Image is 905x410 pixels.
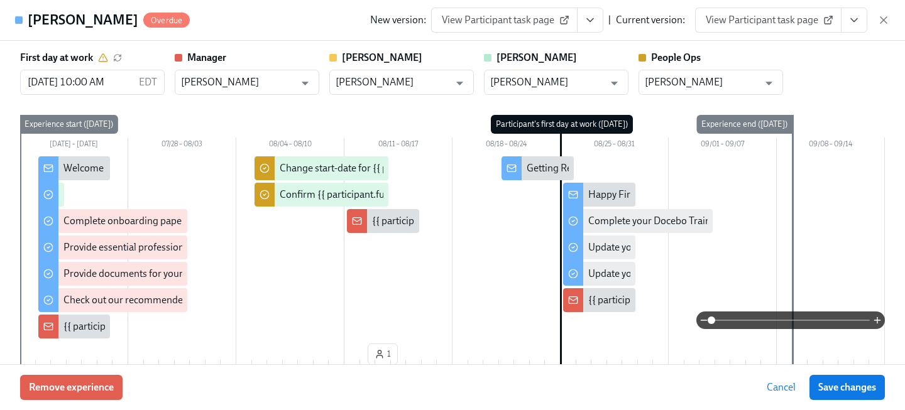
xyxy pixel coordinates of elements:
[777,138,885,154] div: 09/08 – 09/14
[841,8,867,33] button: View task page
[695,8,842,33] a: View Participant task page
[616,13,685,27] div: Current version:
[561,138,669,154] div: 08/25 – 08/31
[280,188,545,202] div: Confirm {{ participant.fullName }}'s background check passed
[113,53,122,62] button: Click to reset to employee profile date (2025/08/18)
[63,161,220,175] div: Welcome {{ participant.firstName }}!
[496,51,577,63] strong: [PERSON_NAME]
[187,51,226,63] strong: Manager
[139,75,157,89] p: EDT
[143,16,190,25] span: Overdue
[818,381,876,394] span: Save changes
[450,73,469,93] button: Open
[375,348,391,360] span: 1
[63,240,260,254] div: Provide essential professional documentation
[236,138,344,154] div: 08/04 – 08/10
[588,293,760,307] div: {{ participant.firstName }} starts [DATE]!
[63,293,244,307] div: Check out our recommended laptop specs
[758,375,804,400] button: Cancel
[759,73,779,93] button: Open
[29,381,114,394] span: Remove experience
[63,267,247,281] div: Provide documents for your I-9 verification
[767,381,796,394] span: Cancel
[577,8,603,33] button: View task page
[98,53,108,63] svg: This date applies to this experience only. It differs from the user's profile (2025/08/18).
[608,13,611,27] div: |
[669,138,777,154] div: 09/01 – 09/07
[295,73,315,93] button: Open
[342,51,422,63] strong: [PERSON_NAME]
[28,11,138,30] h4: [PERSON_NAME]
[344,138,452,154] div: 08/11 – 08/17
[370,13,426,27] div: New version:
[527,161,656,175] div: Getting Ready for Onboarding
[491,115,633,134] div: Participant's first day at work ([DATE])
[452,138,561,154] div: 08/18 – 08/24
[651,51,701,63] strong: People Ops
[63,214,317,228] div: Complete onboarding paperwork in [GEOGRAPHIC_DATA]
[20,375,123,400] button: Remove experience
[588,267,711,281] div: Update your Email Signature
[706,14,831,26] span: View Participant task page
[696,115,793,134] div: Experience end ([DATE])
[605,73,624,93] button: Open
[588,214,764,228] div: Complete your Docebo Training Pathway
[431,8,578,33] a: View Participant task page
[442,14,567,26] span: View Participant task page
[20,138,128,154] div: [DATE] – [DATE]
[128,138,236,154] div: 07/28 – 08/03
[809,375,885,400] button: Save changes
[20,51,93,65] label: First day at work
[588,240,711,254] div: Update your Linkedin profile
[368,343,398,365] button: 1
[372,214,562,228] div: {{ participant.fullName }} starts in a week 🎉
[19,115,118,134] div: Experience start ([DATE])
[280,161,481,175] div: Change start-date for {{ participant.fullName }}
[588,188,772,202] div: Happy First Day {{ participant.firstName }}!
